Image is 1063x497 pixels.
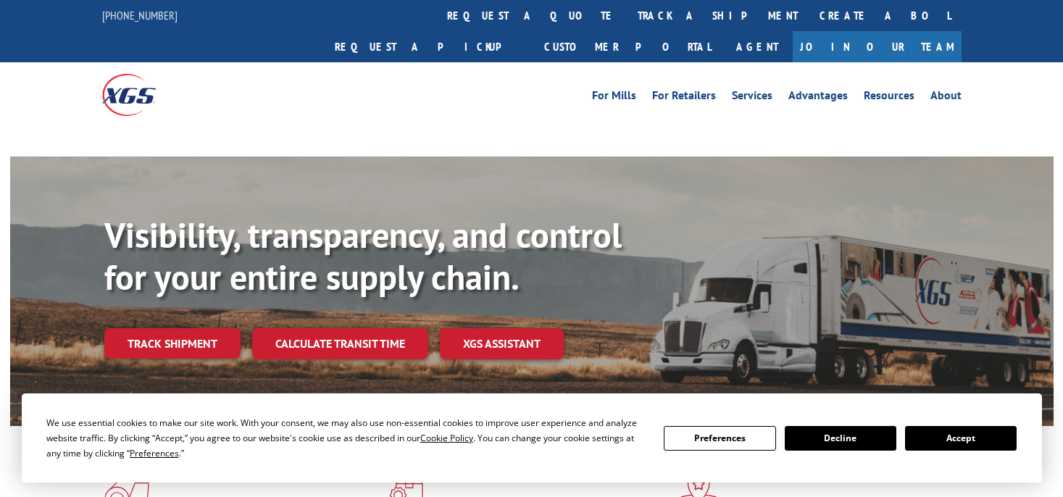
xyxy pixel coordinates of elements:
[324,31,533,62] a: Request a pickup
[102,8,178,22] a: [PHONE_NUMBER]
[793,31,962,62] a: Join Our Team
[905,426,1017,451] button: Accept
[130,447,179,459] span: Preferences
[252,328,428,359] a: Calculate transit time
[788,90,848,106] a: Advantages
[864,90,914,106] a: Resources
[652,90,716,106] a: For Retailers
[420,432,473,444] span: Cookie Policy
[46,415,646,461] div: We use essential cookies to make our site work. With your consent, we may also use non-essential ...
[722,31,793,62] a: Agent
[440,328,564,359] a: XGS ASSISTANT
[533,31,722,62] a: Customer Portal
[785,426,896,451] button: Decline
[732,90,772,106] a: Services
[592,90,636,106] a: For Mills
[104,328,241,359] a: Track shipment
[930,90,962,106] a: About
[22,393,1042,483] div: Cookie Consent Prompt
[104,212,622,299] b: Visibility, transparency, and control for your entire supply chain.
[664,426,775,451] button: Preferences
